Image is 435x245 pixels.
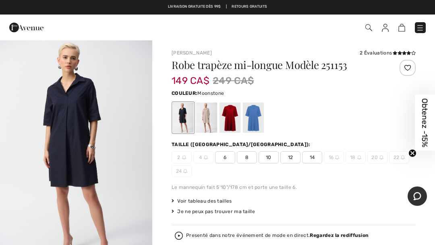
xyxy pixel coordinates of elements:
span: 14 [302,151,322,163]
img: ring-m.svg [357,155,361,159]
strong: Regardez la rediffusion [310,232,369,238]
img: Recherche [365,24,372,31]
div: Taille ([GEOGRAPHIC_DATA]/[GEOGRAPHIC_DATA]): [172,141,312,148]
a: [PERSON_NAME] [172,50,212,56]
span: 24 [172,165,192,177]
span: 4 [193,151,213,163]
img: ring-m.svg [401,155,405,159]
img: Panier d'achat [398,24,405,31]
span: 16 [324,151,344,163]
a: 1ère Avenue [9,23,43,31]
span: Obtenez -15% [420,98,430,147]
img: ring-m.svg [182,155,186,159]
img: ring-m.svg [335,155,339,159]
img: Regardez la rediffusion [175,232,183,240]
div: 2 Évaluations [360,49,416,57]
a: Retours gratuits [232,4,267,10]
img: Menu [416,24,424,32]
button: Close teaser [408,149,416,157]
img: ring-m.svg [183,169,187,173]
div: Je ne peux pas trouver ma taille [172,208,416,215]
div: Coastal blue [243,103,264,133]
img: Mes infos [382,24,389,32]
span: Couleur: [172,90,197,96]
span: 10 [259,151,279,163]
span: 18 [346,151,366,163]
span: Voir tableau des tailles [172,197,232,205]
iframe: Ouvre un widget dans lequel vous pouvez chatter avec l’un de nos agents [408,186,427,207]
div: Moonstone [196,103,217,133]
span: 249 CA$ [213,73,254,88]
span: 2 [172,151,192,163]
img: ring-m.svg [379,155,383,159]
a: Livraison gratuite dès 99$ [168,4,221,10]
div: Le mannequin fait 5'10"/178 cm et porte une taille 6. [172,184,416,191]
div: Radiant red [220,103,240,133]
span: 12 [280,151,300,163]
span: 6 [215,151,235,163]
h1: Robe trapèze mi-longue Modèle 251153 [172,60,375,70]
img: ring-m.svg [204,155,208,159]
div: Bleu Nuit [173,103,194,133]
span: 149 CA$ [172,67,209,86]
span: Moonstone [197,90,224,96]
img: 1ère Avenue [9,19,43,36]
span: 20 [367,151,387,163]
span: 8 [237,151,257,163]
span: | [226,4,227,10]
div: Obtenez -15%Close teaser [415,94,435,151]
div: Presenté dans notre événement de mode en direct. [186,233,369,238]
span: 22 [389,151,409,163]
